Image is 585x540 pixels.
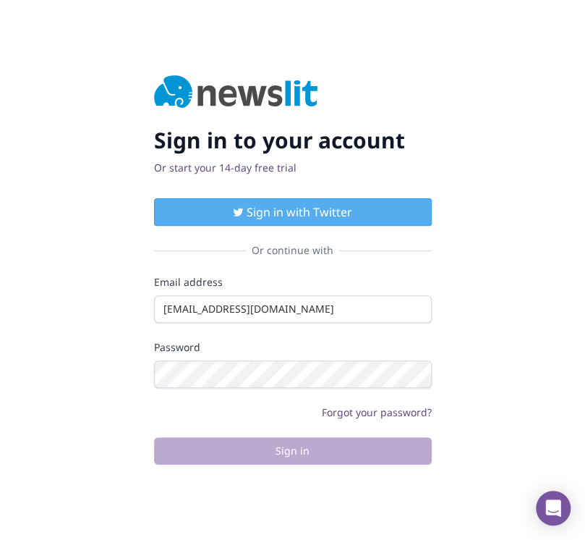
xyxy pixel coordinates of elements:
[154,127,432,153] h2: Sign in to your account
[322,405,432,419] a: Forgot your password?
[154,437,432,465] button: Sign in
[154,340,432,355] label: Password
[169,161,296,174] a: start your 14-day free trial
[246,243,339,258] span: Or continue with
[536,491,571,526] div: Open Intercom Messenger
[154,161,432,175] p: Or
[154,198,432,226] button: Sign in with Twitter
[154,275,432,290] label: Email address
[154,75,318,110] img: Newslit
